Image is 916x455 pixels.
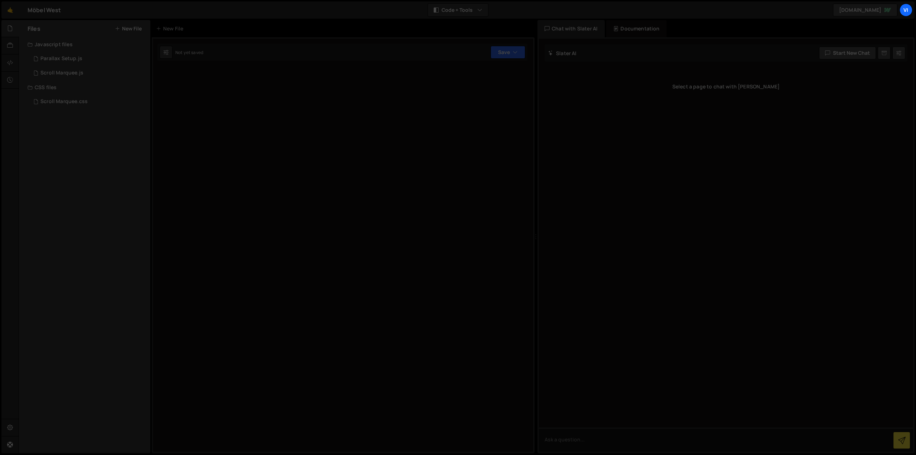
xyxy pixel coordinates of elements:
div: Scroll Marquee.js [40,70,83,76]
div: Scroll Marquee.css [40,98,88,105]
a: [DOMAIN_NAME] [833,4,897,16]
div: Parallax Setup.js [40,55,82,62]
div: New File [156,25,186,32]
button: New File [115,26,142,32]
a: Vi [900,4,912,16]
div: Not yet saved [175,49,203,55]
button: Code + Tools [428,4,488,16]
h2: Files [28,25,40,33]
div: Documentation [606,20,667,37]
div: CSS files [19,80,150,95]
h2: Slater AI [548,50,577,57]
a: 🤙 [1,1,19,19]
button: Save [491,46,525,59]
div: Chat with Slater AI [537,20,605,37]
div: 17391/48447.js [28,66,150,80]
button: Start new chat [819,47,876,59]
div: 17391/48452.js [28,52,150,66]
div: Möbel West [28,6,61,14]
div: 17391/48448.css [28,95,150,109]
div: Javascript files [19,37,150,52]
